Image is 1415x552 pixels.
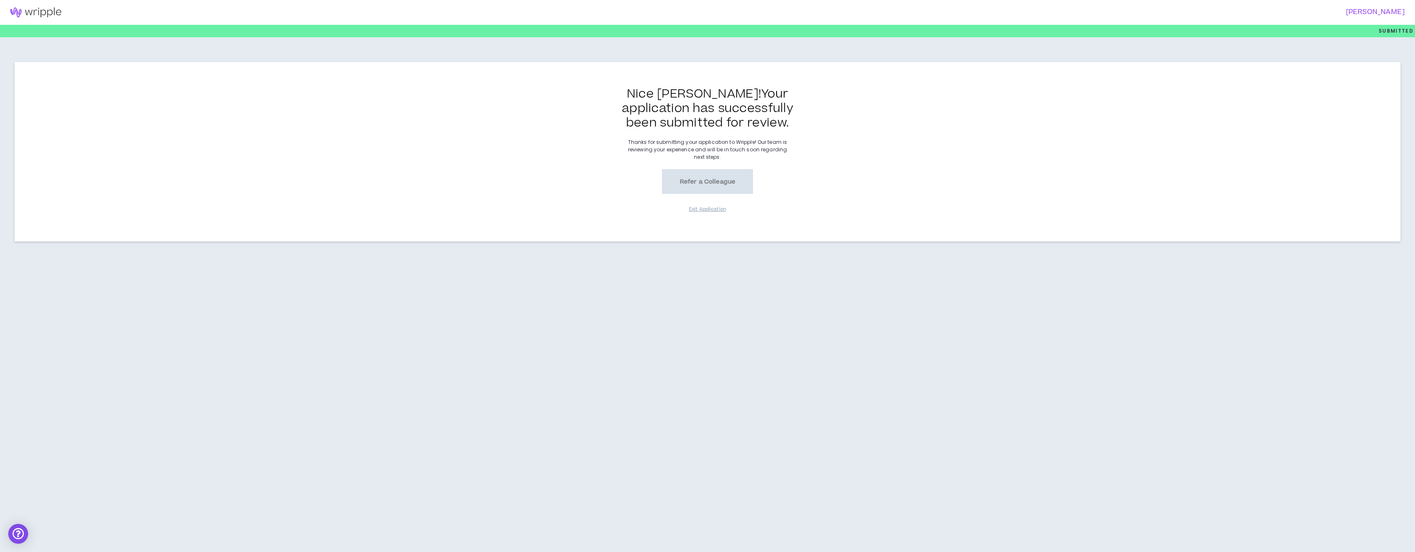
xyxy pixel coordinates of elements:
[703,8,1405,16] h3: [PERSON_NAME]
[1379,25,1413,37] p: Submitted
[614,87,801,130] h3: Nice [PERSON_NAME] ! Your application has successfully been submitted for review.
[662,169,753,194] button: Refer a Colleague
[687,202,728,217] button: Exit Application
[625,139,790,161] p: Thanks for submitting your application to Wripple! Our team is reviewing your experience and will...
[8,524,28,544] div: Open Intercom Messenger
